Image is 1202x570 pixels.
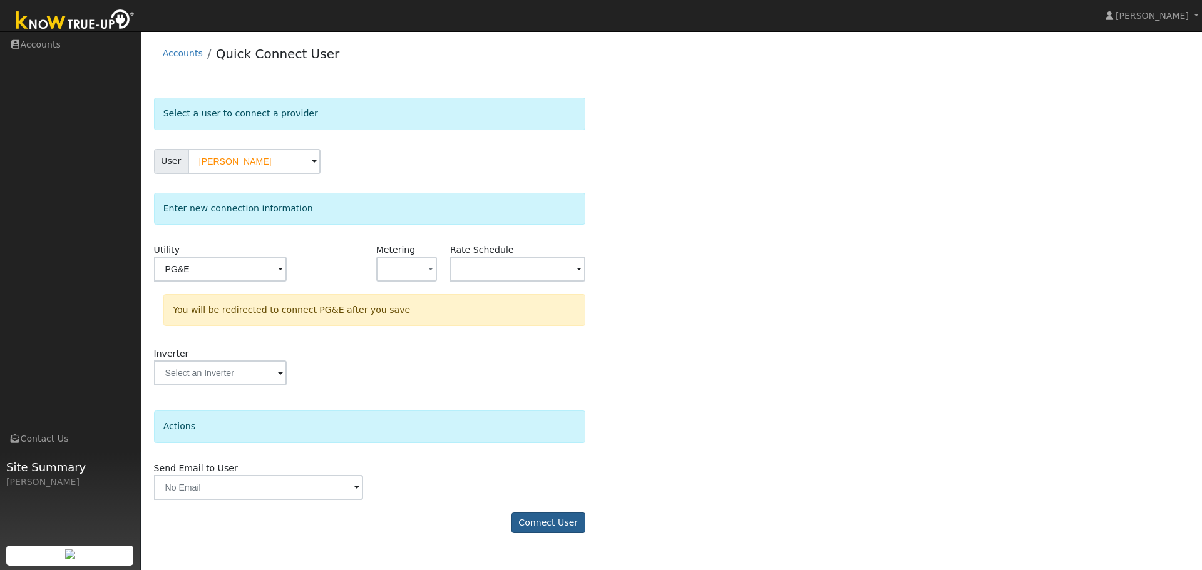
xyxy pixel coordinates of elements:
[9,7,141,35] img: Know True-Up
[65,549,75,559] img: retrieve
[163,48,203,58] a: Accounts
[154,98,585,130] div: Select a user to connect a provider
[163,294,585,326] div: You will be redirected to connect PG&E after you save
[511,512,585,534] button: Connect User
[154,257,287,282] input: Select a Utility
[154,243,180,257] label: Utility
[6,476,134,489] div: [PERSON_NAME]
[188,149,321,174] input: Select a User
[154,360,287,385] input: Select an Inverter
[1116,11,1189,21] span: [PERSON_NAME]
[154,462,238,475] label: Send Email to User
[154,410,585,442] div: Actions
[154,193,585,225] div: Enter new connection information
[154,347,189,360] label: Inverter
[154,149,188,174] span: User
[154,475,363,500] input: No Email
[450,243,513,257] label: Rate Schedule
[216,46,340,61] a: Quick Connect User
[6,459,134,476] span: Site Summary
[376,243,416,257] label: Metering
